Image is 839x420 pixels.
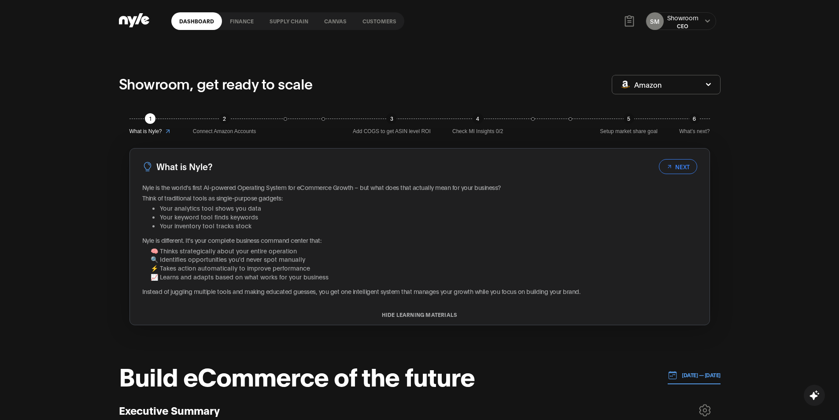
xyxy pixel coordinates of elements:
div: Showroom [667,13,699,22]
button: NEXT [659,159,697,174]
div: 2 [219,113,230,124]
div: CEO [667,22,699,30]
button: SM [646,12,664,30]
h3: Executive Summary [119,403,220,417]
li: ⚡ Takes action automatically to improve performance [151,264,697,272]
p: Instead of juggling multiple tools and making educated guesses, you get one intelligent system th... [142,287,697,296]
button: ShowroomCEO [667,13,699,30]
div: 3 [386,113,397,124]
li: Your analytics tool shows you data [160,204,697,212]
img: 01.01.24 — 07.01.24 [668,370,677,380]
p: Nyle is the world's first AI-powered Operating System for eCommerce Growth – but what does that a... [142,183,697,192]
p: Nyle is different. It's your complete business command center that: [142,236,697,245]
p: Think of traditional tools as single-purpose gadgets: [142,193,697,202]
a: Customers [355,12,404,30]
div: 6 [689,113,700,124]
span: Setup market share goal [600,127,658,136]
button: HIDE LEARNING MATERIALS [130,312,710,318]
span: Amazon [634,80,662,89]
span: What is Nyle? [129,127,162,136]
span: What’s next? [679,127,710,136]
h1: Build eCommerce of the future [119,362,475,389]
li: Your keyword tool finds keywords [160,212,697,221]
a: Canvas [316,12,355,30]
span: Add COGS to get ASIN level ROI [353,127,431,136]
img: Amazon [621,81,630,88]
div: 5 [624,113,634,124]
a: Dashboard [171,12,222,30]
h3: What is Nyle? [156,160,212,173]
img: LightBulb [142,161,153,172]
a: finance [222,12,262,30]
span: Connect Amazon Accounts [193,127,256,136]
span: Check MI Insights 0/2 [452,127,503,136]
div: 4 [473,113,483,124]
li: 🧠 Thinks strategically about your entire operation [151,246,697,255]
li: 📈 Learns and adapts based on what works for your business [151,272,697,281]
button: [DATE] — [DATE] [668,366,721,384]
p: Showroom, get ready to scale [119,73,313,94]
div: 1 [145,113,155,124]
a: Supply chain [262,12,316,30]
li: Your inventory tool tracks stock [160,221,697,230]
button: Amazon [612,75,721,94]
li: 🔍 Identifies opportunities you'd never spot manually [151,255,697,264]
p: [DATE] — [DATE] [677,371,721,379]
